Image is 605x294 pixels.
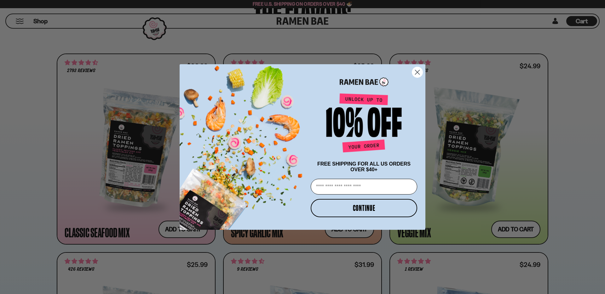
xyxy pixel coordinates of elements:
img: Unlock up to 10% off [325,93,403,155]
button: Close dialog [412,67,423,78]
button: CONTINUE [311,199,417,217]
img: ce7035ce-2e49-461c-ae4b-8ade7372f32c.png [180,59,308,230]
span: FREE SHIPPING FOR ALL US ORDERS OVER $40+ [317,161,411,172]
img: Ramen Bae Logo [340,77,389,87]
